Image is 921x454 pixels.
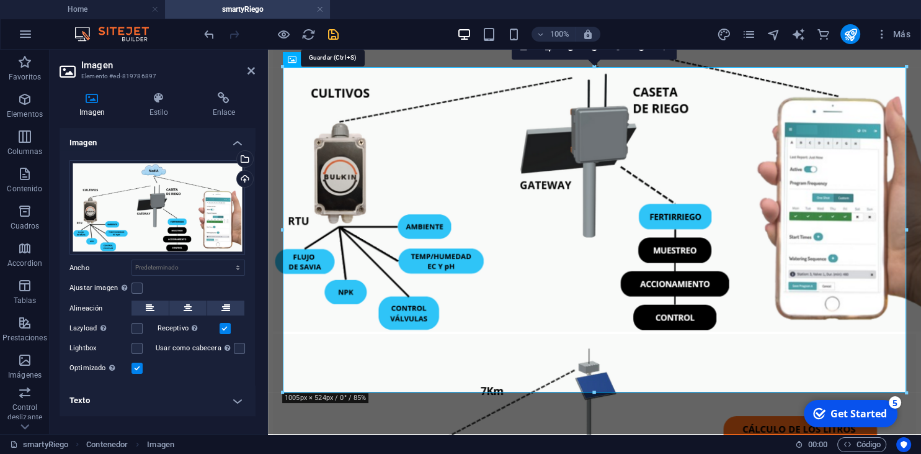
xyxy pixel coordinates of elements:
[202,27,216,42] i: Deshacer: Cambiar imagen (Ctrl+Z)
[767,27,781,42] i: Navegador
[791,27,806,42] i: AI Writer
[69,321,131,336] label: Lazyload
[843,437,881,452] span: Código
[582,29,594,40] i: Al redimensionar, ajustar el nivel de zoom automáticamente para ajustarse al dispositivo elegido.
[301,27,316,42] i: Volver a cargar página
[816,27,830,42] i: Comercio
[7,184,42,194] p: Contenido
[2,333,47,343] p: Prestaciones
[60,92,130,118] h4: Imagen
[92,1,104,14] div: 5
[81,71,230,82] h3: Elemento #ed-819786897
[60,386,255,415] h4: Texto
[8,370,42,380] p: Imágenes
[158,321,220,336] label: Receptivo
[875,28,910,40] span: Más
[69,265,131,271] label: Ancho
[791,27,806,42] button: text_generator
[532,27,576,42] button: 100%
[7,147,43,157] p: Columnas
[837,437,886,452] button: Código
[717,27,731,42] i: Diseño (Ctrl+Alt+Y)
[896,437,911,452] button: Usercentrics
[843,27,858,42] i: Publicar
[326,27,340,42] button: save
[69,301,131,316] label: Alineación
[817,440,819,449] span: :
[147,437,174,452] span: Haz clic para seleccionar y doble clic para editar
[9,72,41,82] p: Favoritos
[816,27,830,42] button: commerce
[301,27,316,42] button: reload
[165,2,330,16] h4: smartyRiego
[14,296,37,306] p: Tablas
[69,361,131,376] label: Optimizado
[60,128,255,150] h4: Imagen
[716,27,731,42] button: design
[10,437,68,452] a: Haz clic para cancelar la selección y doble clic para abrir páginas
[86,437,174,452] nav: breadcrumb
[69,341,131,356] label: Lightbox
[11,221,40,231] p: Cuadros
[69,281,131,296] label: Ajustar imagen
[86,437,128,452] span: Haz clic para seleccionar y doble clic para editar
[33,12,90,25] div: Get Started
[130,92,193,118] h4: Estilo
[156,341,234,356] label: Usar como cabecera
[742,27,756,42] i: Páginas (Ctrl+Alt+S)
[741,27,756,42] button: pages
[870,24,915,44] button: Más
[766,27,781,42] button: navigator
[7,258,42,268] p: Accordion
[276,27,291,42] button: Haz clic para salir del modo de previsualización y seguir editando
[81,60,255,71] h2: Imagen
[550,27,570,42] h6: 100%
[840,24,860,44] button: publish
[7,109,43,119] p: Elementos
[795,437,828,452] h6: Tiempo de la sesión
[193,92,255,118] h4: Enlace
[7,5,100,32] div: Get Started 5 items remaining, 0% complete
[69,160,245,255] div: Arq5-oQzM2-RQOcfHdeq6V_HL3Q.png
[202,27,216,42] button: undo
[71,27,164,42] img: Editor Logo
[808,437,827,452] span: 00 00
